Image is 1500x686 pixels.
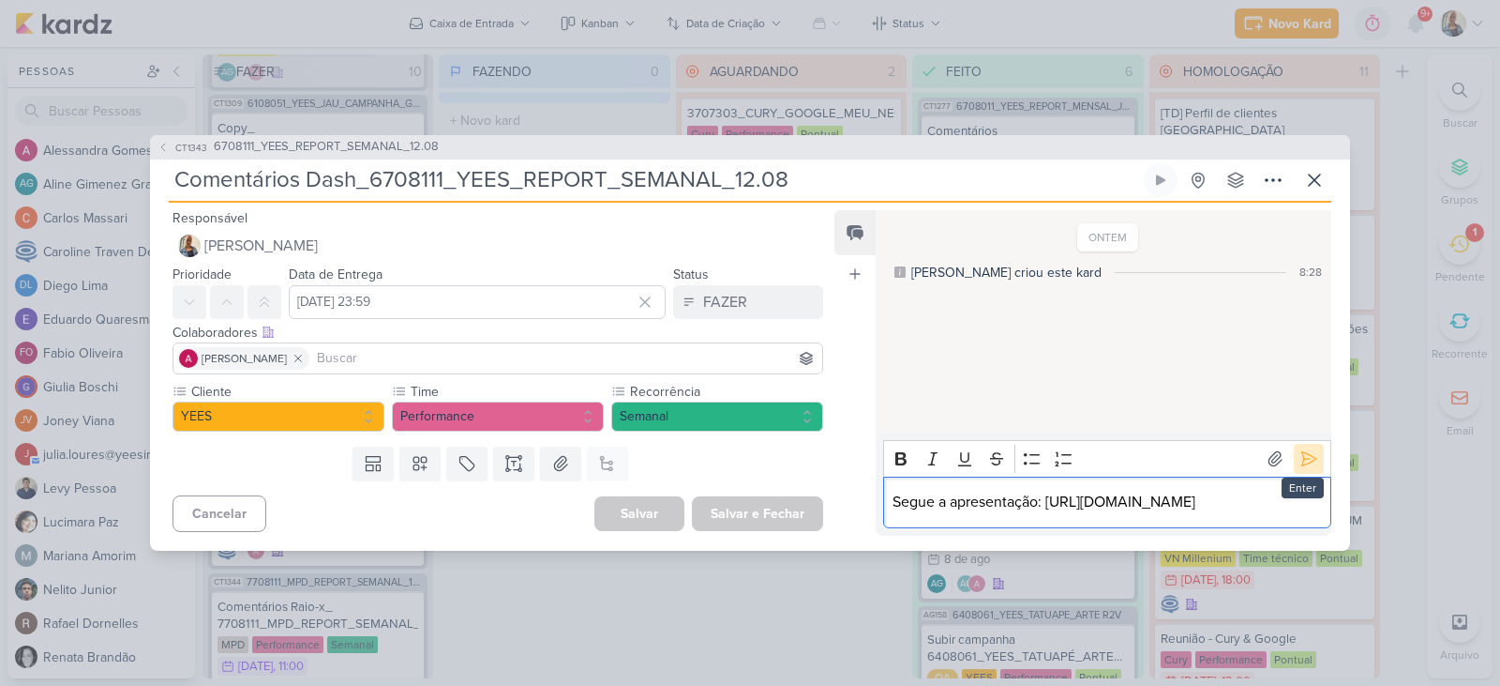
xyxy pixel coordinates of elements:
button: [PERSON_NAME] [172,229,823,263]
span: [PERSON_NAME] [202,350,287,367]
label: Time [409,382,604,402]
div: 8:28 [1299,264,1322,281]
input: Select a date [289,285,666,319]
div: FAZER [703,291,747,313]
div: Enter [1282,478,1324,498]
span: CT1343 [172,141,210,155]
label: Status [673,267,709,282]
button: Performance [392,402,604,432]
label: Cliente [189,382,384,402]
button: CT1343 6708111_YEES_REPORT_SEMANAL_12.08 [157,138,439,157]
button: Semanal [611,402,823,432]
button: FAZER [673,285,823,319]
label: Responsável [172,210,247,226]
p: Segue a apresentação: [URL][DOMAIN_NAME] [892,491,1321,513]
span: [PERSON_NAME] [204,235,318,257]
button: Cancelar [172,495,266,532]
span: 6708111_YEES_REPORT_SEMANAL_12.08 [214,138,439,157]
label: Data de Entrega [289,267,382,282]
label: Recorrência [628,382,823,402]
input: Buscar [313,347,818,370]
div: Editor toolbar [883,440,1331,477]
div: [PERSON_NAME] criou este kard [911,263,1102,282]
img: Iara Santos [178,235,201,257]
img: Alessandra Gomes [179,349,198,368]
div: Colaboradores [172,323,823,343]
label: Prioridade [172,267,232,282]
button: YEES [172,402,384,432]
div: Editor editing area: main [883,477,1331,528]
div: Ligar relógio [1153,173,1168,188]
input: Kard Sem Título [169,163,1140,197]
